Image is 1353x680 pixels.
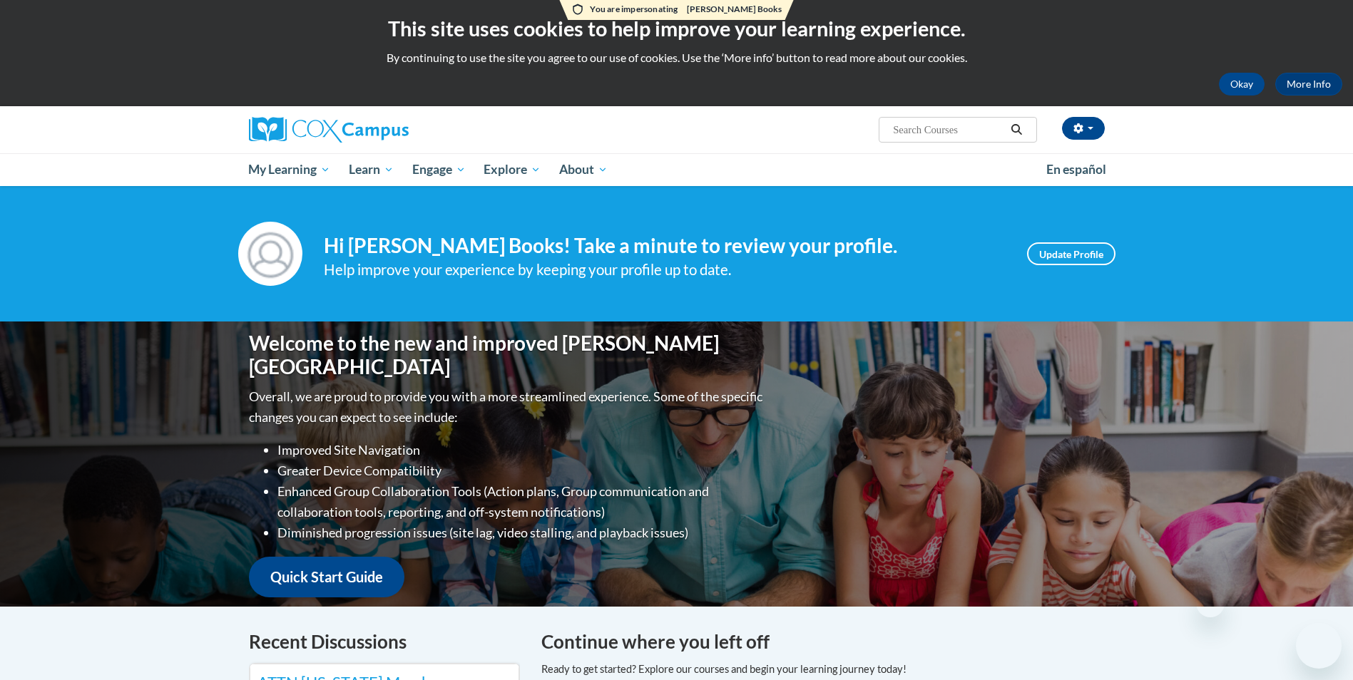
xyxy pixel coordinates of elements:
a: Engage [403,153,475,186]
a: Quick Start Guide [249,557,404,597]
div: Main menu [228,153,1126,186]
img: Profile Image [238,222,302,286]
iframe: Close message [1196,589,1225,617]
input: Search Courses [892,121,1006,138]
span: Explore [484,161,541,178]
a: Learn [339,153,403,186]
p: Overall, we are proud to provide you with a more streamlined experience. Some of the specific cha... [249,386,766,428]
button: Okay [1219,73,1265,96]
button: Account Settings [1062,117,1105,140]
li: Enhanced Group Collaboration Tools (Action plans, Group communication and collaboration tools, re... [277,481,766,522]
h4: Hi [PERSON_NAME] Books! Take a minute to review your profile. [324,234,1006,258]
img: Cox Campus [249,117,409,143]
span: My Learning [248,161,330,178]
a: En español [1037,155,1115,185]
a: Cox Campus [249,117,520,143]
h2: This site uses cookies to help improve your learning experience. [11,14,1342,43]
h1: Welcome to the new and improved [PERSON_NAME][GEOGRAPHIC_DATA] [249,331,766,379]
span: About [559,161,608,178]
li: Greater Device Compatibility [277,460,766,481]
span: En español [1046,162,1106,177]
li: Improved Site Navigation [277,440,766,460]
iframe: Button to launch messaging window [1296,623,1342,669]
p: By continuing to use the site you agree to our use of cookies. Use the ‘More info’ button to read... [11,50,1342,66]
button: Search [1006,121,1027,138]
a: My Learning [240,153,340,186]
span: Learn [349,161,394,178]
span: Engage [412,161,466,178]
a: More Info [1275,73,1342,96]
h4: Continue where you left off [541,628,1105,656]
a: Explore [474,153,550,186]
h4: Recent Discussions [249,628,520,656]
div: Help improve your experience by keeping your profile up to date. [324,258,1006,282]
li: Diminished progression issues (site lag, video stalling, and playback issues) [277,522,766,543]
a: About [550,153,617,186]
a: Update Profile [1027,242,1115,265]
